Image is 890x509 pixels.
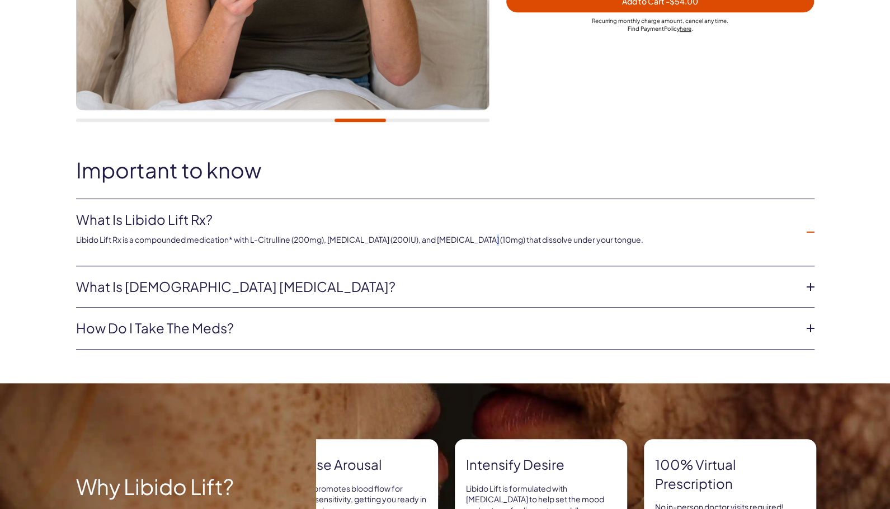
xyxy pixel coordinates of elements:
span: Find Payment [628,25,664,32]
h2: Why Libido Lift? [76,475,277,498]
div: Recurring monthly charge amount , cancel any time. Policy . [506,17,814,32]
strong: Increase arousal [277,455,427,474]
strong: 100% virtual prescription [655,455,805,493]
strong: Intensify Desire [466,455,616,474]
p: Libido Lift Rx is a compounded medication* with L-Citrulline (200mg), [MEDICAL_DATA] (200IU), and... [76,234,797,246]
a: What is Libido Lift Rx? [76,210,797,229]
h2: Important to know [76,158,814,182]
a: What is [DEMOGRAPHIC_DATA] [MEDICAL_DATA]? [76,277,797,296]
a: How do I take the meds? [76,319,797,338]
a: here [680,25,691,32]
